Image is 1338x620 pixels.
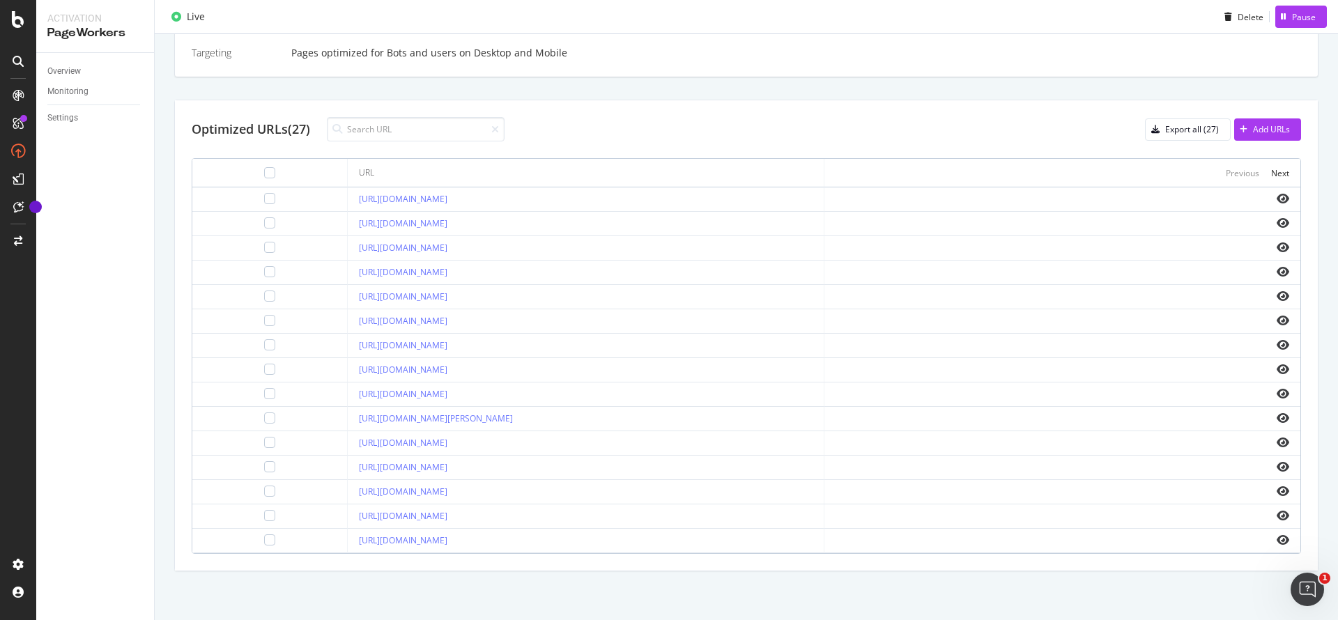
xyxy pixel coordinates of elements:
i: eye [1277,534,1289,545]
a: [URL][DOMAIN_NAME] [359,266,447,278]
a: [URL][DOMAIN_NAME] [359,461,447,473]
div: Live [187,10,205,24]
div: Delete [1238,10,1263,22]
a: [URL][DOMAIN_NAME][PERSON_NAME] [359,412,513,424]
div: Bots and users [387,46,456,60]
div: Pause [1292,10,1316,22]
div: Previous [1226,167,1259,179]
a: [URL][DOMAIN_NAME] [359,339,447,351]
span: 1 [1319,573,1330,584]
a: [URL][DOMAIN_NAME] [359,217,447,229]
a: [URL][DOMAIN_NAME] [359,242,447,254]
i: eye [1277,217,1289,228]
div: URL [359,166,374,179]
button: Previous [1226,164,1259,181]
a: Overview [47,64,144,79]
button: Pause [1275,6,1327,28]
a: Monitoring [47,84,144,99]
div: Pages optimized for on [291,46,1301,60]
i: eye [1277,437,1289,448]
a: [URL][DOMAIN_NAME] [359,486,447,497]
a: [URL][DOMAIN_NAME] [359,388,447,400]
div: Overview [47,64,81,79]
div: Optimized URLs (27) [192,121,310,139]
a: Settings [47,111,144,125]
div: Targeting [192,46,280,60]
i: eye [1277,315,1289,326]
div: PageWorkers [47,25,143,41]
button: Add URLs [1234,118,1301,141]
a: [URL][DOMAIN_NAME] [359,534,447,546]
div: Settings [47,111,78,125]
div: Add URLs [1253,123,1290,135]
div: Tooltip anchor [29,201,42,213]
a: [URL][DOMAIN_NAME] [359,364,447,375]
i: eye [1277,339,1289,350]
i: eye [1277,364,1289,375]
i: eye [1277,242,1289,253]
i: eye [1277,193,1289,204]
i: eye [1277,412,1289,424]
div: Monitoring [47,84,89,99]
div: Export all (27) [1165,123,1219,135]
button: Export all (27) [1145,118,1231,141]
i: eye [1277,461,1289,472]
i: eye [1277,510,1289,521]
i: eye [1277,388,1289,399]
a: [URL][DOMAIN_NAME] [359,193,447,205]
button: Delete [1219,6,1263,28]
div: Desktop and Mobile [474,46,567,60]
a: [URL][DOMAIN_NAME] [359,437,447,449]
iframe: Intercom live chat [1291,573,1324,606]
i: eye [1277,266,1289,277]
button: Next [1271,164,1289,181]
i: eye [1277,486,1289,497]
i: eye [1277,290,1289,302]
a: [URL][DOMAIN_NAME] [359,510,447,522]
input: Search URL [327,117,505,141]
a: [URL][DOMAIN_NAME] [359,315,447,327]
a: [URL][DOMAIN_NAME] [359,290,447,302]
div: Activation [47,11,143,25]
div: Next [1271,167,1289,179]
